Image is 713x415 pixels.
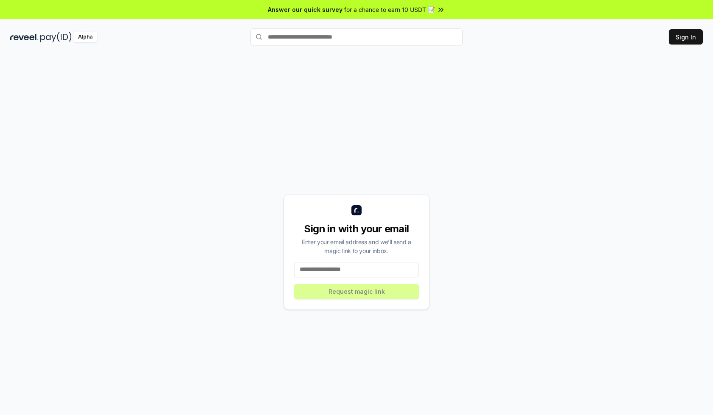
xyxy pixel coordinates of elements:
[351,205,362,215] img: logo_small
[294,237,419,255] div: Enter your email address and we’ll send a magic link to your inbox.
[294,222,419,236] div: Sign in with your email
[344,5,435,14] span: for a chance to earn 10 USDT 📝
[669,29,703,45] button: Sign In
[268,5,342,14] span: Answer our quick survey
[40,32,72,42] img: pay_id
[73,32,97,42] div: Alpha
[10,32,39,42] img: reveel_dark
